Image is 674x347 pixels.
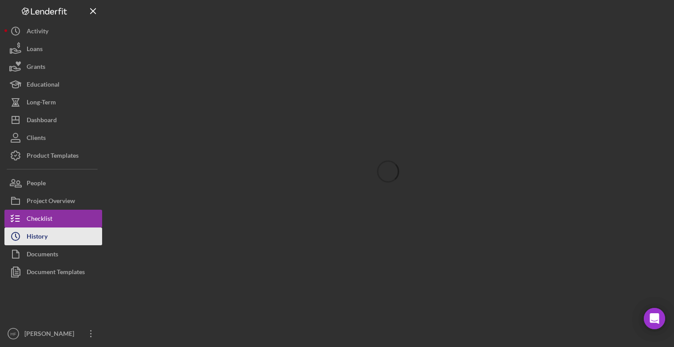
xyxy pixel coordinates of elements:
[27,93,56,113] div: Long-Term
[27,263,85,283] div: Document Templates
[27,129,46,149] div: Clients
[4,76,102,93] button: Educational
[4,263,102,281] button: Document Templates
[27,22,48,42] div: Activity
[27,227,48,247] div: History
[4,174,102,192] button: People
[4,22,102,40] button: Activity
[4,129,102,147] button: Clients
[27,76,59,96] div: Educational
[4,210,102,227] button: Checklist
[27,147,79,167] div: Product Templates
[4,40,102,58] button: Loans
[27,210,52,230] div: Checklist
[4,147,102,164] button: Product Templates
[4,325,102,343] button: HF[PERSON_NAME]
[27,58,45,78] div: Grants
[27,192,75,212] div: Project Overview
[644,308,665,329] div: Open Intercom Messenger
[27,245,58,265] div: Documents
[27,174,46,194] div: People
[22,325,80,345] div: [PERSON_NAME]
[4,93,102,111] button: Long-Term
[27,111,57,131] div: Dashboard
[11,331,16,336] text: HF
[4,192,102,210] button: Project Overview
[27,40,43,60] div: Loans
[4,58,102,76] button: Grants
[4,227,102,245] button: History
[4,111,102,129] button: Dashboard
[4,245,102,263] button: Documents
